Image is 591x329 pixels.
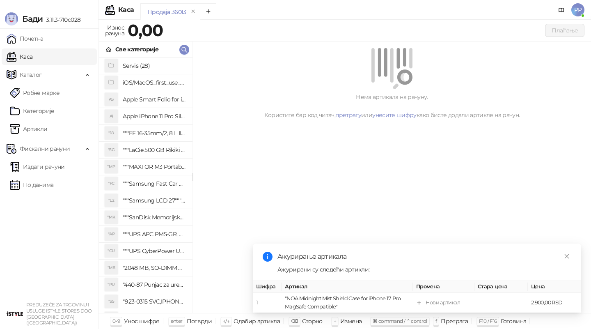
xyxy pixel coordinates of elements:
button: remove [188,8,199,15]
div: Готовина [501,316,526,327]
h4: """UPS APC PM5-GR, Essential Surge Arrest,5 utic_nica""" [123,228,186,241]
div: Каса [118,7,134,13]
td: 1 [253,293,282,313]
h4: "923-0315 SVC,IPHONE 5/5S BATTERY REMOVAL TRAY Držač za iPhone sa kojim se otvara display [123,295,186,308]
div: "MP [105,160,118,173]
span: Фискални рачуни [20,140,70,157]
div: Сторно [302,316,323,327]
h4: Apple iPhone 11 Pro Silicone Case - Black [123,110,186,123]
h4: iOS/MacOS_first_use_assistance (4) [123,76,186,89]
div: Унос шифре [124,316,160,327]
a: Почетна [7,30,44,47]
div: "FC [105,177,118,190]
div: Ажурирање артикала [277,252,571,262]
h4: """SanDisk Memorijska kartica 256GB microSDXC sa SD adapterom SDSQXA1-256G-GN6MA - Extreme PLUS, ... [123,211,186,224]
div: "S5 [105,295,118,308]
h4: """EF 16-35mm/2, 8 L III USM""" [123,127,186,140]
a: Документација [555,3,568,16]
strong: 0,00 [128,20,163,40]
div: AI [105,110,118,123]
div: AS [105,93,118,106]
div: Потврди [187,316,212,327]
th: Стара цена [474,281,528,293]
button: Add tab [200,3,216,20]
span: Каталог [20,67,42,83]
a: По данима [10,177,53,193]
div: "PU [105,278,118,291]
span: F10 / F16 [479,318,497,324]
h4: "2048 MB, SO-DIMM DDRII, 667 MHz, Napajanje 1,8 0,1 V, Latencija CL5" [123,261,186,274]
th: Промена [413,281,474,293]
td: "NOA Midnight Mist Shield Case for iPhone 17 Pro MagSafe Compatible" [282,293,413,313]
div: Измена [340,316,362,327]
h4: """Samsung LCD 27"""" C27F390FHUXEN""" [123,194,186,207]
a: Close [562,252,571,261]
div: "MS [105,261,118,274]
div: Ажурирани су следећи артикли: [277,265,571,274]
h4: """UPS CyberPower UT650EG, 650VA/360W , line-int., s_uko, desktop""" [123,244,186,258]
th: Артикал [282,281,413,293]
span: info-circle [263,252,273,262]
small: PREDUZEĆE ZA TRGOVINU I USLUGE ISTYLE STORES DOO [GEOGRAPHIC_DATA] ([GEOGRAPHIC_DATA]) [26,302,92,326]
h4: Servis (28) [123,59,186,72]
div: Нови артикал [426,299,460,307]
h4: "923-0448 SVC,IPHONE,TOURQUE DRIVER KIT .65KGF- CM Šrafciger " [123,312,186,325]
td: 2.900,00 RSD [528,293,581,313]
h4: Apple Smart Folio for iPad mini (A17 Pro) - Sage [123,93,186,106]
img: Logo [5,12,18,25]
h4: """MAXTOR M3 Portable 2TB 2.5"""" crni eksterni hard disk HX-M201TCB/GM""" [123,160,186,173]
a: Категорије [10,103,55,119]
span: 0-9 [112,318,120,324]
button: Плаћање [545,24,584,37]
div: "CU [105,244,118,258]
div: "L2 [105,194,118,207]
span: ⌫ [291,318,298,324]
span: enter [171,318,183,324]
span: ↑/↓ [223,318,229,324]
a: претрагу [335,111,361,119]
div: "AP [105,228,118,241]
div: Све категорије [115,45,158,54]
h4: "440-87 Punjac za uredjaje sa micro USB portom 4/1, Stand." [123,278,186,291]
div: Нема артикала на рачуну. Користите бар код читач, или како бисте додали артикле на рачун. [203,92,581,120]
a: Робне марке [10,85,60,101]
h4: """Samsung Fast Car Charge Adapter, brzi auto punja_, boja crna""" [123,177,186,190]
a: Каса [7,48,32,65]
a: Издати рачуни [10,159,65,175]
div: grid [99,58,192,313]
div: "18 [105,127,118,140]
span: + [334,318,336,324]
th: Шифра [253,281,282,293]
span: PP [571,3,584,16]
a: ArtikliАртикли [10,121,48,137]
a: унесите шифру [372,111,417,119]
h4: """LaCie 500 GB Rikiki USB 3.0 / Ultra Compact & Resistant aluminum / USB 3.0 / 2.5""""""" [123,143,186,156]
td: - [474,293,528,313]
span: 3.11.3-710c028 [43,16,80,23]
div: Износ рачуна [103,22,126,39]
div: "SD [105,312,118,325]
div: "MK [105,211,118,224]
span: Бади [22,14,43,24]
span: close [564,253,570,259]
img: 64x64-companyLogo-77b92cf4-9946-4f36-9751-bf7bb5fd2c7d.png [7,306,23,322]
div: Одабир артикла [234,316,280,327]
span: ⌘ command / ⌃ control [373,318,427,324]
th: Цена [528,281,581,293]
div: "5G [105,143,118,156]
div: Претрага [441,316,468,327]
div: Продаја 36013 [147,7,186,16]
span: f [435,318,437,324]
